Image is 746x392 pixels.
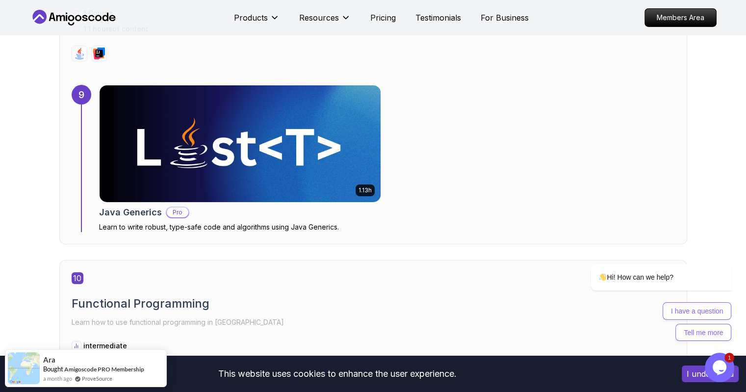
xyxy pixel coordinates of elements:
[43,374,72,383] span: a month ago
[645,9,716,26] p: Members Area
[644,8,717,27] a: Members Area
[99,222,381,232] p: Learn to write robust, type-safe code and algorithms using Java Generics.
[83,341,127,351] p: intermediate
[370,12,396,24] a: Pricing
[43,365,63,373] span: Bought
[82,375,112,382] a: ProveSource
[359,186,372,194] p: 1.13h
[705,353,736,382] iframe: chat widget
[99,206,162,219] h2: Java Generics
[481,12,529,24] a: For Business
[72,315,675,329] p: Learn how to use functional programming in [GEOGRAPHIC_DATA]
[74,48,85,59] img: java logo
[72,296,675,312] h2: Functional Programming
[234,12,268,24] p: Products
[64,366,144,373] a: Amigoscode PRO Membership
[100,85,381,202] img: Java Generics card
[167,208,188,217] p: Pro
[560,187,736,348] iframe: chat widget
[99,85,381,232] a: Java Generics card1.13hJava GenericsProLearn to write robust, type-safe code and algorithms using...
[8,352,40,384] img: provesource social proof notification image
[7,363,667,385] div: This website uses cookies to enhance the user experience.
[234,12,280,31] button: Products
[43,356,55,364] span: Ara
[72,272,83,284] span: 10
[415,12,461,24] a: Testimonials
[299,12,351,31] button: Resources
[682,366,739,382] button: Accept cookies
[72,85,91,105] div: 9
[93,48,105,59] img: intellij logo
[299,12,339,24] p: Resources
